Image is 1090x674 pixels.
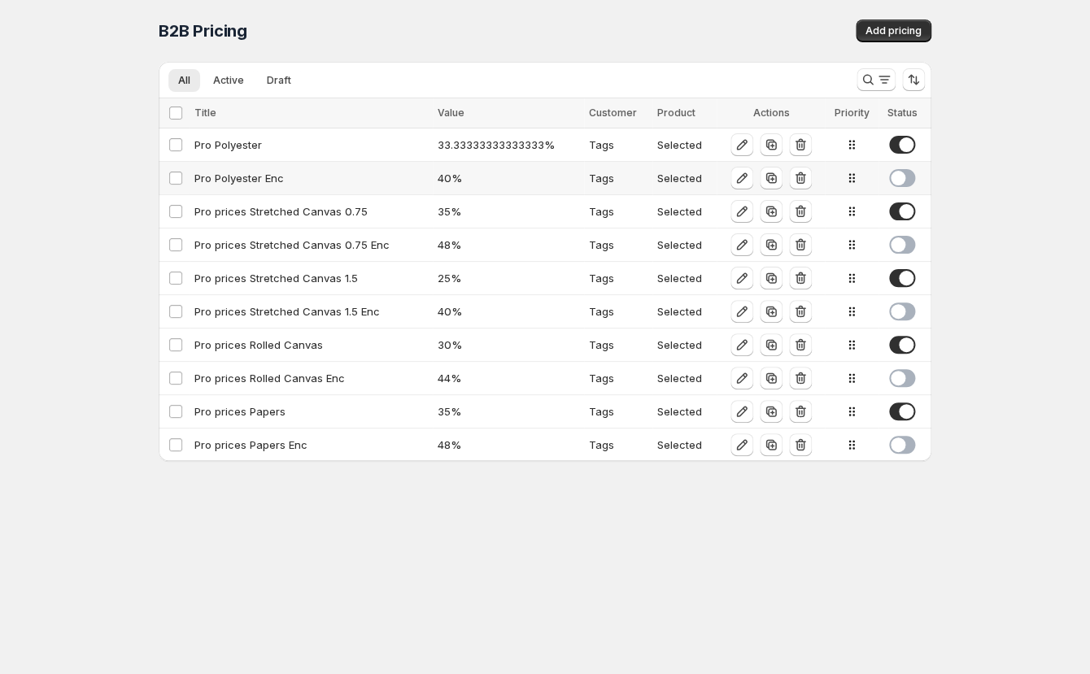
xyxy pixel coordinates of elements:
div: Pro prices Stretched Canvas 0.75 [194,203,428,220]
div: 48 % [438,237,578,253]
div: Tags [589,270,647,286]
div: 48 % [438,437,578,453]
span: Draft [267,74,291,87]
div: Tags [589,303,647,320]
div: 40 % [438,303,578,320]
div: Tags [589,337,647,353]
span: Actions [752,107,789,119]
div: Tags [589,170,647,186]
div: Tags [589,237,647,253]
div: Pro Polyester [194,137,428,153]
button: Sort the results [902,68,925,91]
div: Pro prices Stretched Canvas 1.5 [194,270,428,286]
span: Title [194,107,216,119]
div: Tags [589,437,647,453]
button: Search and filter results [857,68,896,91]
div: 40 % [438,170,578,186]
div: Pro prices Stretched Canvas 1.5 Enc [194,303,428,320]
div: Tags [589,203,647,220]
div: 33.33333333333333 % [438,137,578,153]
div: Selected [657,137,713,153]
span: Active [213,74,244,87]
div: Tags [589,137,647,153]
div: 35 % [438,203,578,220]
div: Selected [657,303,713,320]
div: Selected [657,270,713,286]
span: B2B Pricing [159,21,247,41]
div: Pro prices Rolled Canvas Enc [194,370,428,386]
div: 35 % [438,403,578,420]
span: Value [438,107,464,119]
div: Selected [657,403,713,420]
div: 30 % [438,337,578,353]
div: Tags [589,403,647,420]
div: Selected [657,337,713,353]
div: Pro Polyester Enc [194,170,428,186]
div: Pro prices Stretched Canvas 0.75 Enc [194,237,428,253]
div: Selected [657,170,713,186]
span: Customer [589,107,637,119]
div: Pro prices Papers Enc [194,437,428,453]
span: Priority [835,107,870,119]
div: Selected [657,237,713,253]
span: Add pricing [865,24,922,37]
div: 44 % [438,370,578,386]
div: Selected [657,203,713,220]
span: Product [657,107,695,119]
span: Status [887,107,918,119]
span: All [178,74,190,87]
div: Tags [589,370,647,386]
div: Pro prices Rolled Canvas [194,337,428,353]
div: Selected [657,437,713,453]
button: Add pricing [856,20,931,42]
div: Selected [657,370,713,386]
div: Pro prices Papers [194,403,428,420]
div: 25 % [438,270,578,286]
